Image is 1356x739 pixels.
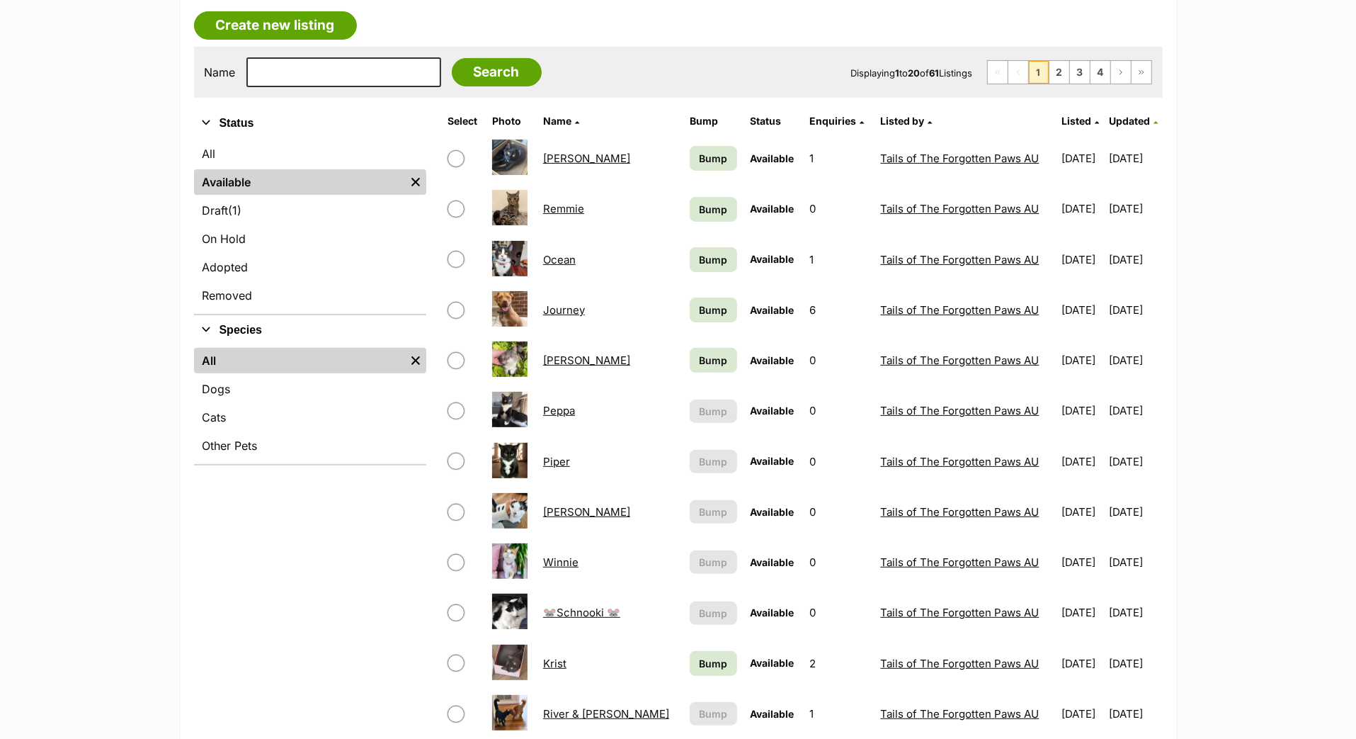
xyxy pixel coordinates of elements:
td: [DATE] [1056,437,1107,486]
a: [PERSON_NAME] [543,354,630,367]
a: Peppa [543,404,575,417]
a: Bump [690,197,737,222]
td: [DATE] [1109,639,1161,688]
td: [DATE] [1109,184,1161,233]
span: translation missing: en.admin.listings.index.attributes.enquiries [809,115,856,127]
a: Tails of The Forgotten Paws AU [881,253,1039,266]
a: Tails of The Forgotten Paws AU [881,303,1039,317]
td: [DATE] [1056,386,1107,435]
span: Bump [699,706,727,721]
span: Available [750,607,794,619]
strong: 20 [908,67,921,79]
button: Bump [690,450,737,473]
span: First page [988,61,1008,84]
a: Winnie [543,555,579,569]
a: Updated [1109,115,1158,127]
a: Journey [543,303,585,317]
div: Species [194,345,426,464]
td: 2 [804,639,873,688]
a: Krist [543,657,566,670]
button: Bump [690,551,737,574]
td: [DATE] [1056,487,1107,536]
span: Updated [1109,115,1150,127]
td: 1 [804,235,873,284]
span: Available [750,506,794,518]
a: Next page [1111,61,1131,84]
span: Page 1 [1029,61,1049,84]
a: Bump [690,247,737,272]
a: Available [194,169,405,195]
a: Tails of The Forgotten Paws AU [881,455,1039,468]
a: Tails of The Forgotten Paws AU [881,152,1039,165]
a: Bump [690,651,737,676]
span: Available [750,354,794,366]
span: Displaying to of Listings [851,67,973,79]
button: Bump [690,702,737,726]
a: Adopted [194,254,426,280]
td: [DATE] [1109,487,1161,536]
button: Bump [690,500,737,524]
span: Listed [1061,115,1091,127]
span: Available [750,203,794,215]
span: Available [750,152,794,164]
td: [DATE] [1109,235,1161,284]
a: Last page [1132,61,1151,84]
a: Bump [690,348,737,373]
span: Bump [699,606,727,621]
td: [DATE] [1056,689,1107,738]
a: On Hold [194,226,426,252]
a: Dogs [194,376,426,402]
strong: 1 [896,67,900,79]
span: Bump [699,404,727,419]
td: [DATE] [1109,134,1161,183]
a: Tails of The Forgotten Paws AU [881,657,1039,670]
a: Enquiries [809,115,864,127]
span: Available [750,657,794,669]
span: Previous page [1008,61,1028,84]
td: [DATE] [1056,184,1107,233]
td: 6 [804,286,873,334]
a: [PERSON_NAME] [543,505,630,519]
a: Tails of The Forgotten Paws AU [881,555,1039,569]
span: (1) [229,202,242,219]
a: Page 4 [1090,61,1110,84]
a: 🐭Schnooki 🐭 [543,606,620,619]
span: Bump [699,151,727,166]
a: Remove filter [405,348,426,373]
td: [DATE] [1109,336,1161,385]
img: 🐭Schnooki 🐭 [492,594,528,629]
td: [DATE] [1109,386,1161,435]
span: Name [543,115,571,127]
a: Bump [690,298,737,322]
nav: Pagination [987,60,1152,84]
td: 1 [804,134,873,183]
span: Available [750,708,794,720]
button: Status [194,114,426,132]
th: Status [744,110,803,132]
span: Bump [699,353,727,368]
a: All [194,141,426,167]
a: [PERSON_NAME] [543,152,630,165]
span: Available [750,405,794,417]
span: Bump [699,555,727,570]
span: Bump [699,656,727,671]
span: Available [750,253,794,265]
span: Bump [699,202,727,217]
td: [DATE] [1056,538,1107,587]
td: 0 [804,386,873,435]
td: [DATE] [1109,588,1161,637]
td: 0 [804,588,873,637]
td: [DATE] [1056,235,1107,284]
th: Photo [486,110,536,132]
td: [DATE] [1056,134,1107,183]
span: Bump [699,454,727,469]
a: Name [543,115,579,127]
a: All [194,348,405,373]
a: Tails of The Forgotten Paws AU [881,354,1039,367]
label: Name [205,66,236,79]
strong: 61 [930,67,940,79]
a: River & [PERSON_NAME] [543,707,669,721]
a: Ocean [543,253,576,266]
span: Listed by [881,115,925,127]
div: Status [194,138,426,314]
